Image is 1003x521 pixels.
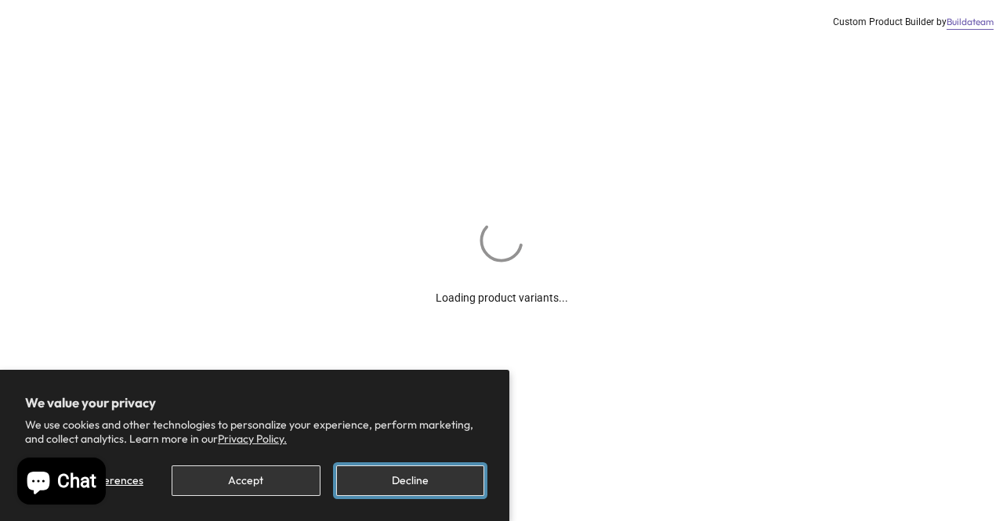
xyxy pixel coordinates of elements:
[25,418,484,446] p: We use cookies and other technologies to personalize your experience, perform marketing, and coll...
[947,16,994,29] a: Buildateam
[336,465,484,496] button: Decline
[172,465,320,496] button: Accept
[25,395,484,411] h2: We value your privacy
[13,458,110,508] inbox-online-store-chat: Shopify online store chat
[833,16,994,29] div: Custom Product Builder by
[218,432,287,446] a: Privacy Policy.
[436,266,568,306] div: Loading product variants...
